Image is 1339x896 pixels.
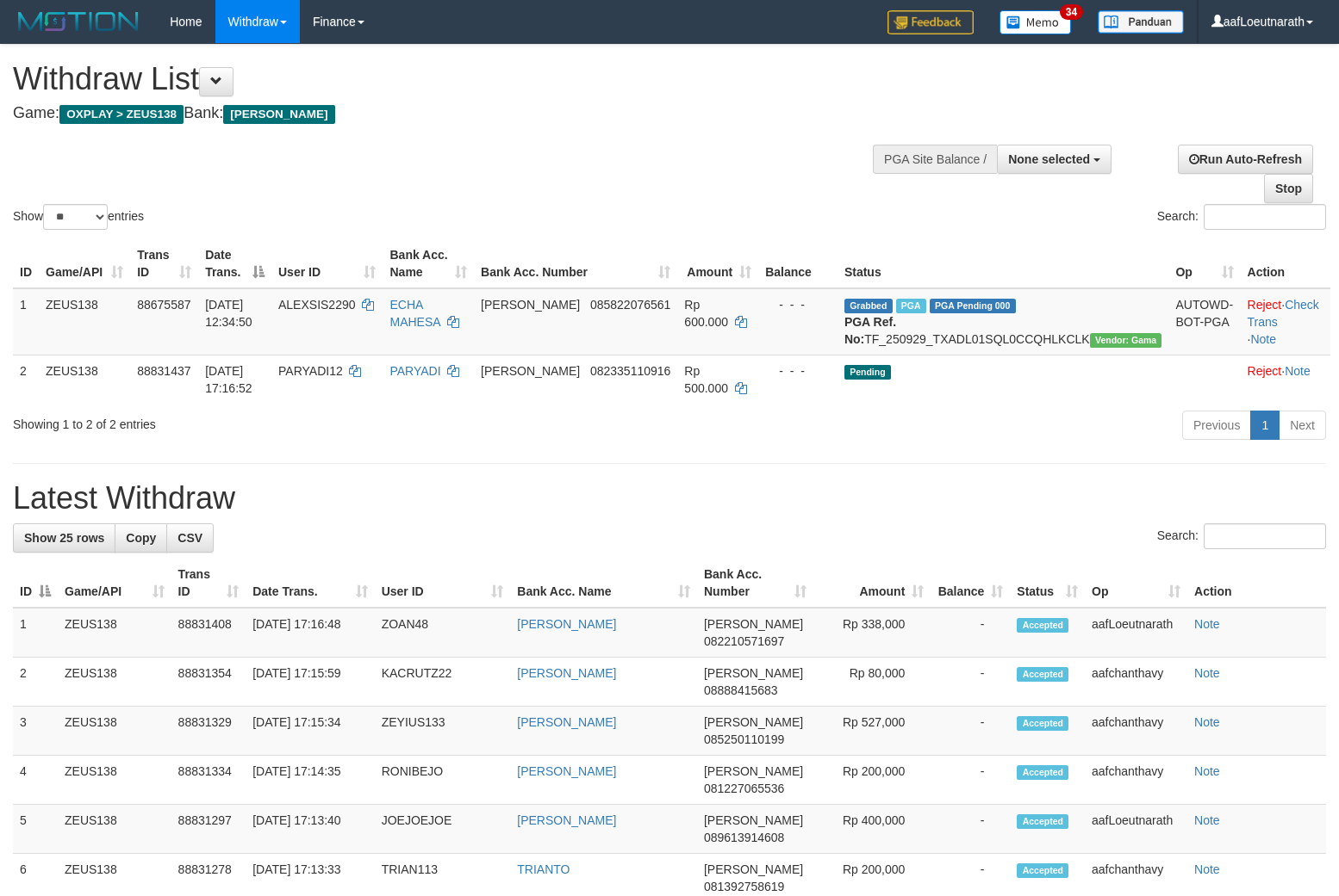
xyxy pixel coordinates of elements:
[198,239,271,288] th: Date Trans.: activate to sort column descending
[1194,764,1220,778] a: Note
[223,105,334,124] span: [PERSON_NAME]
[481,364,580,378] span: [PERSON_NAME]
[1264,174,1313,203] a: Stop
[1060,4,1083,20] span: 34
[13,409,545,433] div: Showing 1 to 2 of 2 entries
[697,559,813,608] th: Bank Acc. Number: activate to sort column ascending
[58,608,171,658] td: ZEUS138
[13,105,875,122] h4: Game: Bank:
[813,805,931,854] td: Rp 400,000
[375,805,511,854] td: JOEJOEJOE
[704,732,784,746] span: Copy 085250110199 to clipboard
[684,364,728,395] span: Rp 500.000
[1194,862,1220,876] a: Note
[13,239,39,288] th: ID
[205,364,252,395] span: [DATE] 17:16:52
[389,364,440,378] a: PARYADI
[931,805,1010,854] td: -
[517,813,616,827] a: [PERSON_NAME]
[177,531,202,545] span: CSV
[59,105,184,124] span: OXPLAY > ZEUS138
[704,715,803,729] span: [PERSON_NAME]
[13,805,58,854] td: 5
[246,707,374,756] td: [DATE] 17:15:34
[39,239,130,288] th: Game/API: activate to sort column ascending
[1182,411,1251,440] a: Previous
[13,523,115,553] a: Show 25 rows
[58,805,171,854] td: ZEUS138
[13,481,1326,516] h1: Latest Withdraw
[1017,667,1068,682] span: Accepted
[13,707,58,756] td: 3
[205,298,252,329] span: [DATE] 12:34:50
[130,239,198,288] th: Trans ID: activate to sort column ascending
[704,862,803,876] span: [PERSON_NAME]
[375,608,511,658] td: ZOAN48
[171,658,246,707] td: 88831354
[1090,333,1162,348] span: Vendor URL: https://trx31.1velocity.biz
[13,288,39,355] td: 1
[765,362,831,380] div: - - -
[1098,10,1184,34] img: panduan.png
[1241,355,1330,404] td: ·
[126,531,156,545] span: Copy
[1000,10,1072,34] img: Button%20Memo.svg
[166,523,214,553] a: CSV
[1187,559,1326,608] th: Action
[1085,805,1187,854] td: aafLoeutnarath
[1168,288,1240,355] td: AUTOWD-BOT-PGA
[58,707,171,756] td: ZEUS138
[765,296,831,313] div: - - -
[246,805,374,854] td: [DATE] 17:13:40
[1168,239,1240,288] th: Op: activate to sort column ascending
[24,531,104,545] span: Show 25 rows
[873,145,997,174] div: PGA Site Balance /
[1248,298,1319,329] a: Check Trans
[1194,715,1220,729] a: Note
[13,756,58,805] td: 4
[1085,559,1187,608] th: Op: activate to sort column ascending
[677,239,758,288] th: Amount: activate to sort column ascending
[931,559,1010,608] th: Balance: activate to sort column ascending
[171,805,246,854] td: 88831297
[838,239,1169,288] th: Status
[389,298,439,329] a: ECHA MAHESA
[517,617,616,631] a: [PERSON_NAME]
[813,559,931,608] th: Amount: activate to sort column ascending
[271,239,383,288] th: User ID: activate to sort column ascending
[1241,288,1330,355] td: · ·
[931,756,1010,805] td: -
[704,782,784,795] span: Copy 081227065536 to clipboard
[474,239,677,288] th: Bank Acc. Number: activate to sort column ascending
[1241,239,1330,288] th: Action
[246,559,374,608] th: Date Trans.: activate to sort column ascending
[813,608,931,658] td: Rp 338,000
[246,658,374,707] td: [DATE] 17:15:59
[13,355,39,404] td: 2
[887,10,974,34] img: Feedback.jpg
[171,756,246,805] td: 88831334
[375,559,511,608] th: User ID: activate to sort column ascending
[13,9,144,34] img: MOTION_logo.png
[137,364,190,378] span: 88831437
[517,862,570,876] a: TRIANTO
[704,683,778,697] span: Copy 08888415683 to clipboard
[39,355,130,404] td: ZEUS138
[1285,364,1311,378] a: Note
[1017,716,1068,731] span: Accepted
[13,62,875,96] h1: Withdraw List
[813,756,931,805] td: Rp 200,000
[278,364,343,378] span: PARYADI12
[704,666,803,680] span: [PERSON_NAME]
[13,608,58,658] td: 1
[1085,608,1187,658] td: aafLoeutnarath
[246,756,374,805] td: [DATE] 17:14:35
[838,288,1169,355] td: TF_250929_TXADL01SQL0CCQHLKCLK
[1248,364,1282,378] a: Reject
[13,658,58,707] td: 2
[704,831,784,844] span: Copy 089613914608 to clipboard
[1157,523,1326,549] label: Search:
[1085,756,1187,805] td: aafchanthavy
[375,658,511,707] td: KACRUTZ22
[844,315,896,346] b: PGA Ref. No:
